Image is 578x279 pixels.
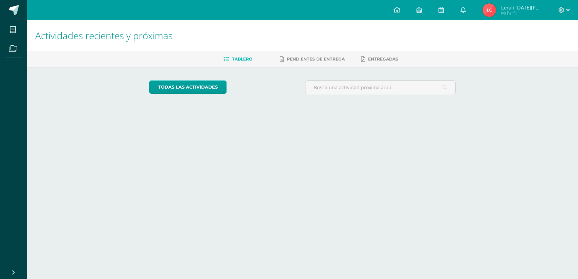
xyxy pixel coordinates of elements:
[223,54,252,65] a: Tablero
[501,4,542,11] span: Lerali [DATE][PERSON_NAME]
[305,81,455,94] input: Busca una actividad próxima aquí...
[287,56,345,62] span: Pendientes de entrega
[149,80,227,94] a: todas las Actividades
[483,3,496,17] img: 5c31b66c0b4b3615b821e827b47d4745.png
[35,29,173,42] span: Actividades recientes y próximas
[232,56,252,62] span: Tablero
[368,56,398,62] span: Entregadas
[361,54,398,65] a: Entregadas
[280,54,345,65] a: Pendientes de entrega
[501,10,542,16] span: Mi Perfil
